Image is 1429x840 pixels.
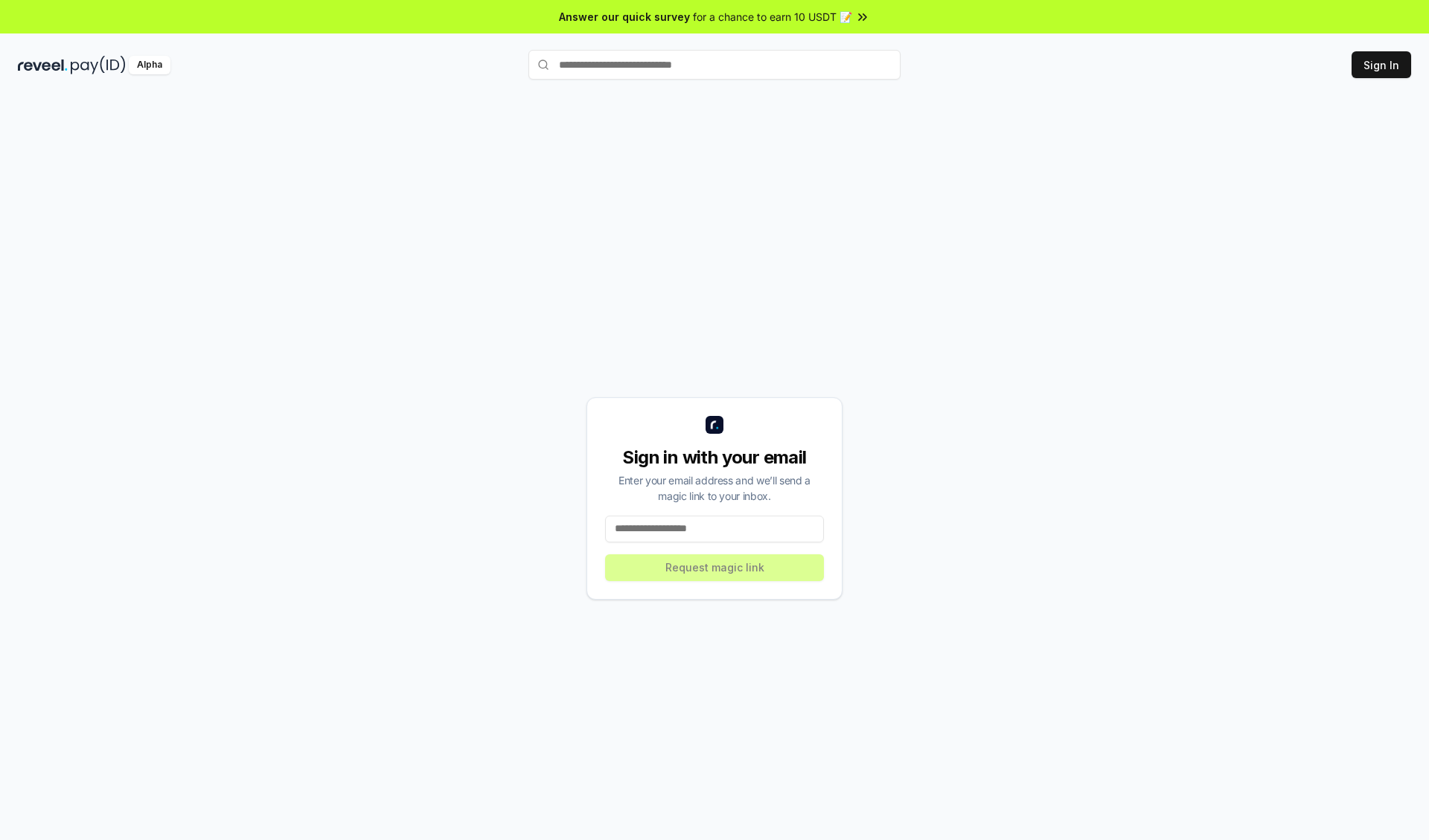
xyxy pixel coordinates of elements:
button: Sign In [1352,51,1411,78]
img: pay_id [71,56,126,74]
img: logo_small [706,416,723,434]
img: reveel_dark [18,56,68,74]
div: Alpha [129,56,170,74]
span: for a chance to earn 10 USDT 📝 [693,9,852,25]
div: Sign in with your email [605,446,824,469]
div: Enter your email address and we’ll send a magic link to your inbox. [605,472,824,504]
span: Answer our quick survey [559,9,690,25]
